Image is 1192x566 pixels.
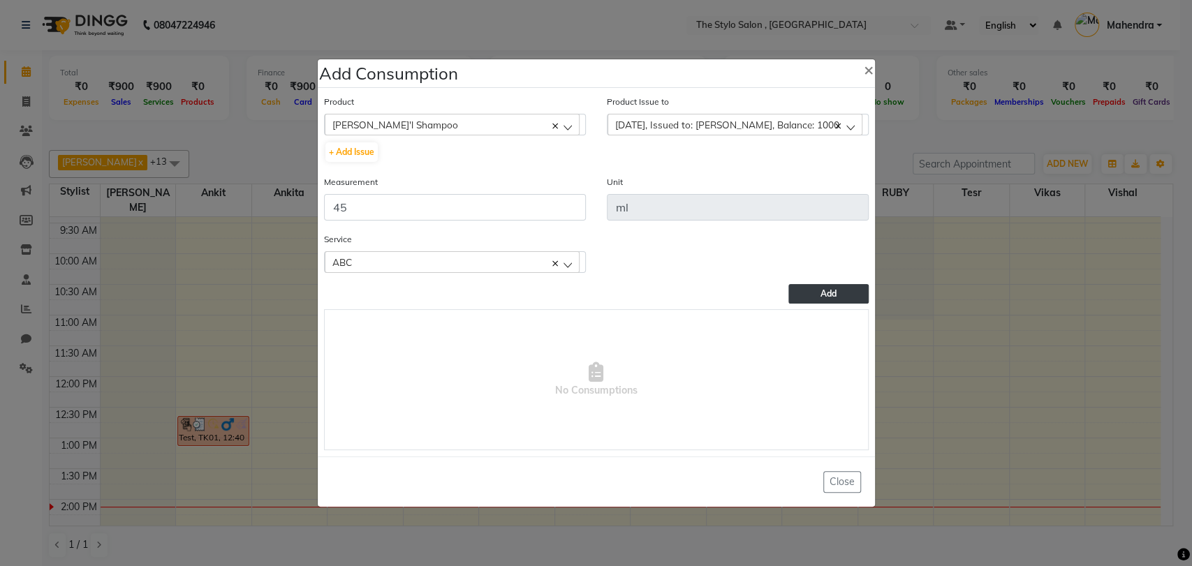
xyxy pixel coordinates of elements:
[324,176,378,188] label: Measurement
[325,142,378,162] button: + Add Issue
[332,119,458,131] span: [PERSON_NAME]'l Shampoo
[821,288,837,299] span: Add
[319,61,458,86] h4: Add Consumption
[615,119,839,131] span: [DATE], Issued to: [PERSON_NAME], Balance: 1000
[325,310,868,449] span: No Consumptions
[607,176,623,188] label: Unit
[864,59,874,80] span: ×
[788,284,868,304] button: Add
[823,471,861,493] button: Close
[607,96,669,108] label: Product Issue to
[324,233,352,246] label: Service
[332,256,352,268] span: ABC
[853,50,885,89] button: Close
[324,96,354,108] label: Product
